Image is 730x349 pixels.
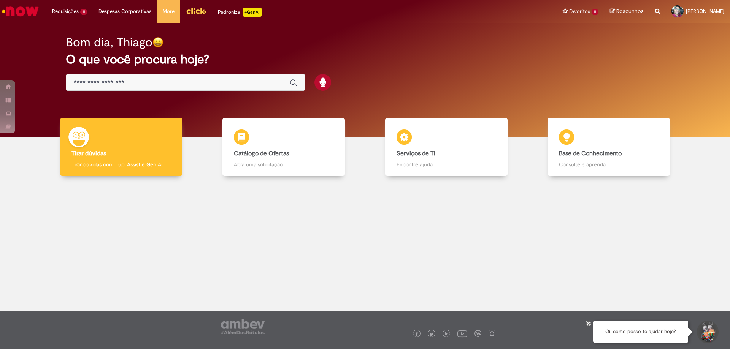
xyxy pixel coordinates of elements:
span: Rascunhos [616,8,644,15]
span: Requisições [52,8,79,15]
span: [PERSON_NAME] [686,8,724,14]
b: Tirar dúvidas [71,150,106,157]
span: Favoritos [569,8,590,15]
h2: O que você procura hoje? [66,53,665,66]
img: logo_footer_naosei.png [489,330,495,337]
img: logo_footer_twitter.png [430,332,433,336]
img: logo_footer_facebook.png [415,332,419,336]
span: 11 [592,9,598,15]
a: Rascunhos [610,8,644,15]
h2: Bom dia, Thiago [66,36,152,49]
b: Base de Conhecimento [559,150,622,157]
a: Tirar dúvidas Tirar dúvidas com Lupi Assist e Gen Ai [40,118,203,176]
span: 11 [80,9,87,15]
b: Catálogo de Ofertas [234,150,289,157]
a: Catálogo de Ofertas Abra uma solicitação [203,118,365,176]
img: logo_footer_ambev_rotulo_gray.png [221,319,265,334]
img: happy-face.png [152,37,163,48]
b: Serviços de TI [397,150,435,157]
a: Serviços de TI Encontre ajuda [365,118,528,176]
img: logo_footer_youtube.png [457,328,467,338]
button: Iniciar Conversa de Suporte [696,321,719,343]
div: Oi, como posso te ajudar hoje? [593,321,688,343]
img: click_logo_yellow_360x200.png [186,5,206,17]
p: Abra uma solicitação [234,161,333,168]
p: Encontre ajuda [397,161,496,168]
span: More [163,8,175,15]
img: ServiceNow [1,4,40,19]
img: logo_footer_workplace.png [474,330,481,337]
img: logo_footer_linkedin.png [445,332,449,336]
a: Base de Conhecimento Consulte e aprenda [528,118,690,176]
p: Consulte e aprenda [559,161,659,168]
div: Padroniza [218,8,262,17]
span: Despesas Corporativas [98,8,151,15]
p: Tirar dúvidas com Lupi Assist e Gen Ai [71,161,171,168]
p: +GenAi [243,8,262,17]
